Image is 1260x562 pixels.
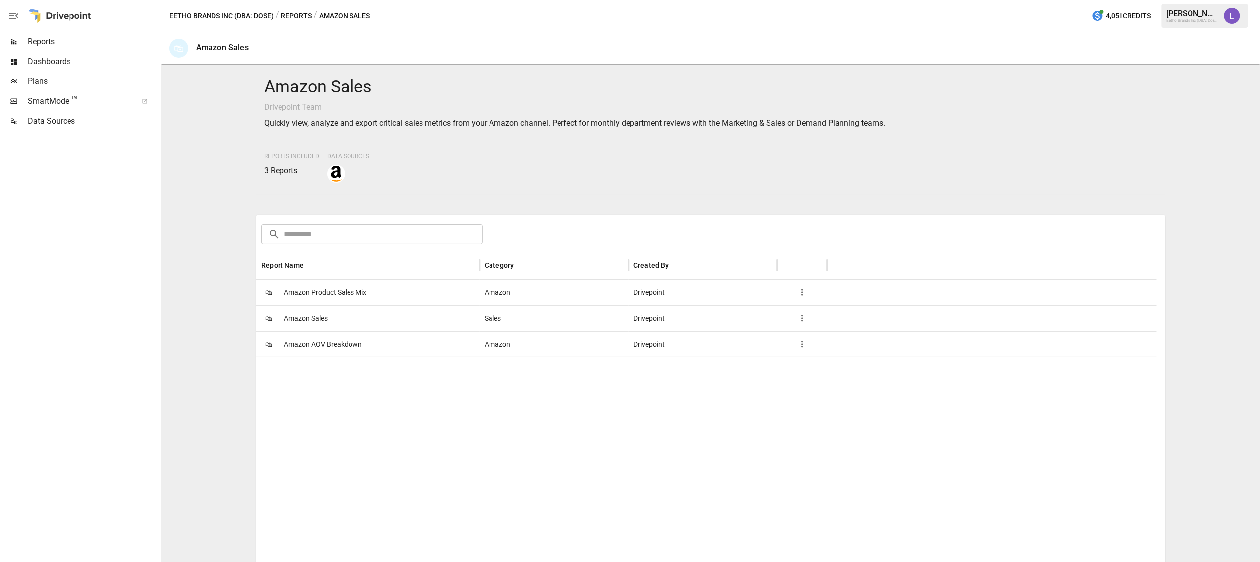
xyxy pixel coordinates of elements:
button: Eetho Brands Inc (DBA: Dose) [169,10,274,22]
div: Amazon [480,331,629,357]
span: 🛍 [261,311,276,326]
div: Drivepoint [629,305,777,331]
span: Plans [28,75,159,87]
button: Sort [305,258,319,272]
span: SmartModel [28,95,131,107]
div: 🛍 [169,39,188,58]
button: Reports [281,10,312,22]
div: Report Name [261,261,304,269]
span: Amazon Product Sales Mix [284,280,366,305]
div: Sales [480,305,629,331]
div: Category [485,261,514,269]
div: [PERSON_NAME] [1167,9,1218,18]
div: Amazon [480,280,629,305]
div: Drivepoint [629,280,777,305]
p: Quickly view, analyze and export critical sales metrics from your Amazon channel. Perfect for mon... [264,117,1157,129]
span: 4,051 Credits [1106,10,1151,22]
button: Sort [670,258,684,272]
div: Eetho Brands Inc (DBA: Dose) [1167,18,1218,23]
span: 🛍 [261,285,276,300]
h4: Amazon Sales [264,76,1157,97]
span: Amazon Sales [284,306,328,331]
span: Reports [28,36,159,48]
button: Lindsay North [1218,2,1246,30]
div: / [276,10,279,22]
button: Sort [515,258,529,272]
div: / [314,10,317,22]
button: 4,051Credits [1088,7,1155,25]
div: Created By [633,261,669,269]
img: Lindsay North [1224,8,1240,24]
span: Data Sources [327,153,369,160]
p: 3 Reports [264,165,319,177]
div: Amazon Sales [196,43,249,52]
span: 🛍 [261,337,276,351]
span: Amazon AOV Breakdown [284,332,362,357]
span: Data Sources [28,115,159,127]
span: Reports Included [264,153,319,160]
p: Drivepoint Team [264,101,1157,113]
div: Drivepoint [629,331,777,357]
img: amazon [328,166,344,182]
span: ™ [71,94,78,106]
span: Dashboards [28,56,159,68]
